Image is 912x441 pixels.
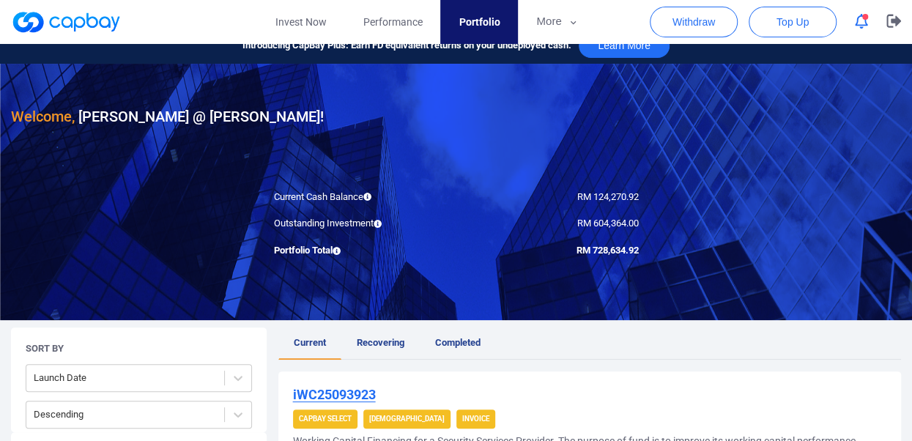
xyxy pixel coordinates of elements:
[242,38,571,53] span: Introducing CapBay Plus: Earn FD equivalent returns on your undeployed cash.
[579,34,670,58] button: Learn More
[294,337,326,348] span: Current
[263,190,456,205] div: Current Cash Balance
[263,216,456,231] div: Outstanding Investment
[357,337,404,348] span: Recovering
[650,7,738,37] button: Withdraw
[749,7,837,37] button: Top Up
[462,415,489,423] strong: Invoice
[26,342,64,355] h5: Sort By
[299,415,352,423] strong: CapBay Select
[293,387,376,402] u: iWC25093923
[776,15,809,29] span: Top Up
[11,105,324,128] h3: [PERSON_NAME] @ [PERSON_NAME] !
[577,218,639,229] span: RM 604,364.00
[435,337,481,348] span: Completed
[577,191,639,202] span: RM 124,270.92
[369,415,445,423] strong: [DEMOGRAPHIC_DATA]
[11,108,75,125] span: Welcome,
[263,243,456,259] div: Portfolio Total
[577,245,639,256] span: RM 728,634.92
[363,14,422,30] span: Performance
[459,14,500,30] span: Portfolio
